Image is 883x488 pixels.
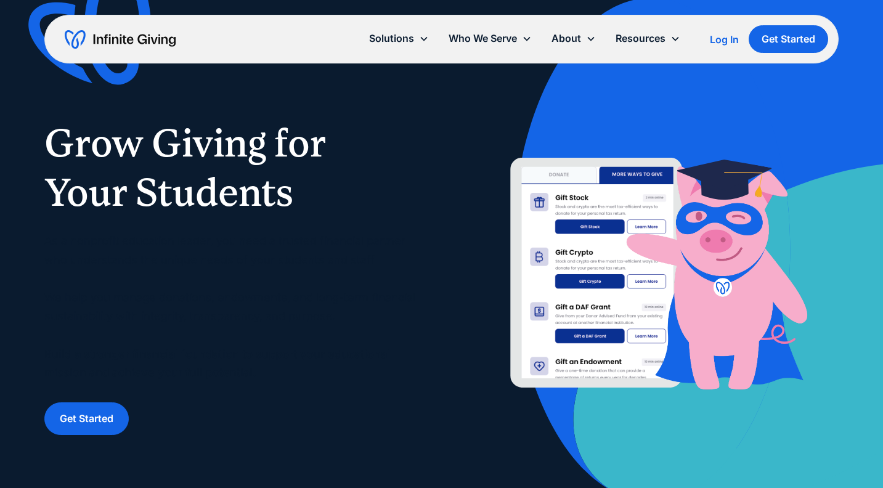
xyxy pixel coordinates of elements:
h1: Grow Giving for Your Students [44,118,417,217]
div: Resources [616,30,665,47]
div: Who We Serve [439,25,542,52]
p: As a nonprofit education leader, you need a trusted financial partner who understands the unique ... [44,232,417,383]
div: Solutions [359,25,439,52]
img: nonprofit donation platform for faith-based organizations and ministries [466,148,839,405]
a: home [65,30,176,49]
div: About [542,25,606,52]
a: Log In [710,32,739,47]
div: Resources [606,25,690,52]
a: Get Started [749,25,828,53]
a: Get Started [44,402,129,435]
div: Who We Serve [449,30,517,47]
div: Log In [710,35,739,44]
div: About [551,30,581,47]
strong: Build a stronger financial foundation to support your educational mission and achieve your full p... [44,348,390,380]
div: Solutions [369,30,414,47]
